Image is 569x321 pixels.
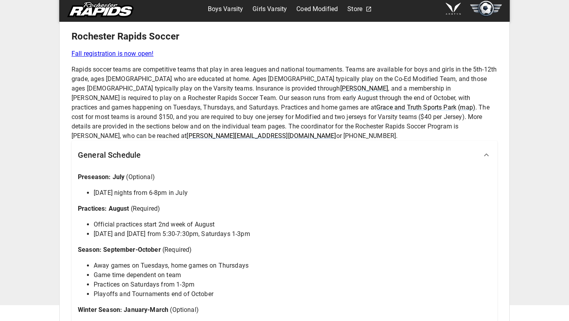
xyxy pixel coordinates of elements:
[162,246,192,253] span: (Required)
[458,104,475,111] a: (map)
[340,85,388,92] a: [PERSON_NAME]
[170,306,199,313] span: (Optional)
[252,3,287,15] a: Girls Varsity
[94,229,491,239] li: [DATE] and [DATE] from 5:30-7:30pm, Saturdays 1-3pm
[94,220,491,229] li: Official practices start 2nd week of August
[94,188,491,198] li: [DATE] nights from 6-8pm in July
[94,261,491,270] li: Away games on Tuesdays, home games on Thursdays
[131,205,160,212] span: (Required)
[94,280,491,289] li: Practices on Saturdays from 1-3pm
[208,3,243,15] a: Boys Varsity
[67,2,134,17] img: rapids.svg
[72,65,497,141] p: Rapids soccer teams are competitive teams that play in area leagues and national tournaments. Tea...
[94,289,491,299] li: Playoffs and Tournaments end of October
[296,3,338,15] a: Coed Modified
[347,3,362,15] a: Store
[78,205,129,212] span: Practices: August
[72,30,497,43] h5: Rochester Rapids Soccer
[470,1,502,17] img: soccer.svg
[376,104,456,111] a: Grace and Truth Sports Park
[126,173,155,181] span: (Optional)
[78,173,124,181] span: Preseason: July
[72,49,497,59] a: Fall registration is now open!
[187,132,336,140] a: [PERSON_NAME][EMAIL_ADDRESS][DOMAIN_NAME]
[72,141,497,169] div: General Schedule
[78,246,161,253] span: Season: September-October
[94,270,491,280] li: Game time dependent on team
[446,3,460,15] img: aretyn.png
[78,149,141,161] h6: General Schedule
[78,306,168,313] span: Winter Season: January-March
